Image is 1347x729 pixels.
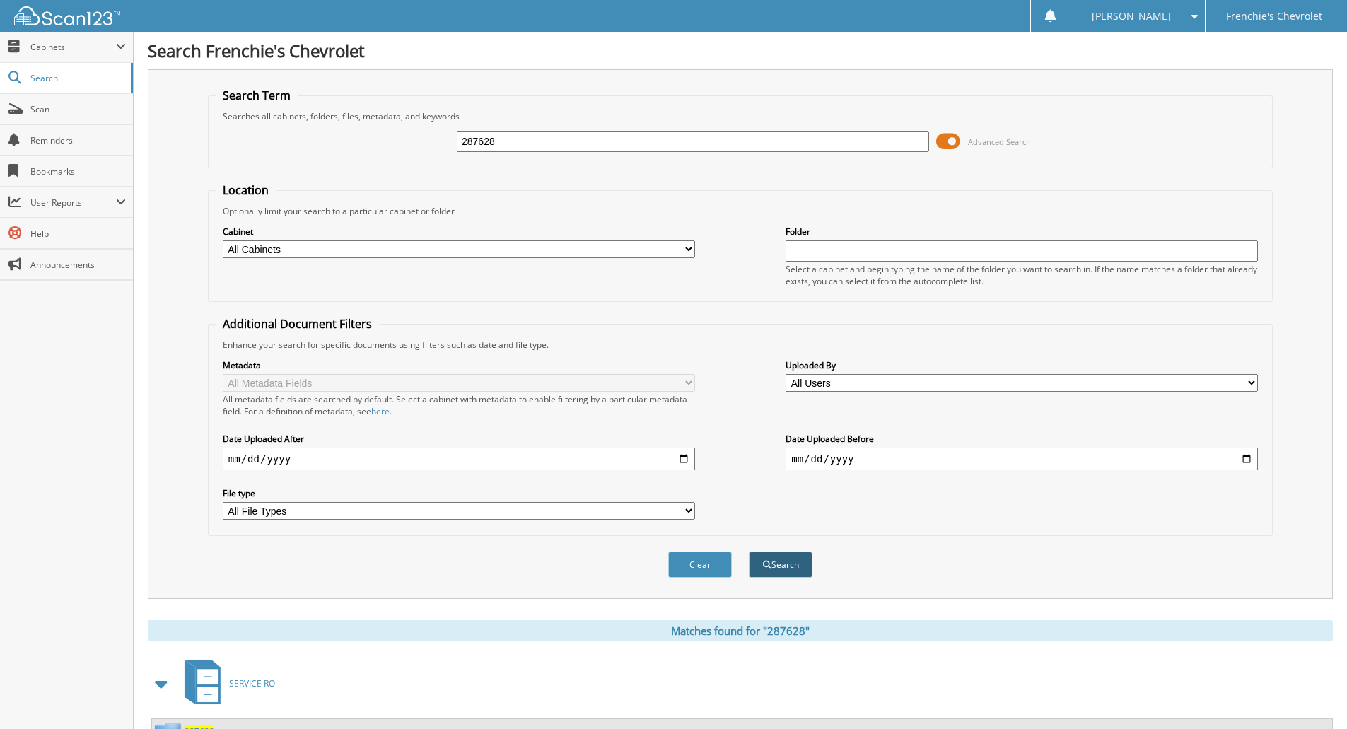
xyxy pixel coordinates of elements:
[216,88,298,103] legend: Search Term
[223,359,695,371] label: Metadata
[216,316,379,332] legend: Additional Document Filters
[1226,12,1322,21] span: Frenchie's Chevrolet
[749,552,812,578] button: Search
[1092,12,1171,21] span: [PERSON_NAME]
[30,228,126,240] span: Help
[216,182,276,198] legend: Location
[148,39,1333,62] h1: Search Frenchie's Chevrolet
[786,359,1258,371] label: Uploaded By
[968,136,1031,147] span: Advanced Search
[223,433,695,445] label: Date Uploaded After
[30,165,126,177] span: Bookmarks
[223,448,695,470] input: start
[148,620,1333,641] div: Matches found for "287628"
[30,259,126,271] span: Announcements
[786,226,1258,238] label: Folder
[30,197,116,209] span: User Reports
[216,339,1265,351] div: Enhance your search for specific documents using filters such as date and file type.
[14,6,120,25] img: scan123-logo-white.svg
[223,487,695,499] label: File type
[30,72,124,84] span: Search
[668,552,732,578] button: Clear
[223,393,695,417] div: All metadata fields are searched by default. Select a cabinet with metadata to enable filtering b...
[229,677,275,689] span: SERVICE RO
[30,103,126,115] span: Scan
[1276,661,1347,729] iframe: Chat Widget
[216,110,1265,122] div: Searches all cabinets, folders, files, metadata, and keywords
[786,448,1258,470] input: end
[30,41,116,53] span: Cabinets
[371,405,390,417] a: here
[786,263,1258,287] div: Select a cabinet and begin typing the name of the folder you want to search in. If the name match...
[786,433,1258,445] label: Date Uploaded Before
[30,134,126,146] span: Reminders
[223,226,695,238] label: Cabinet
[216,205,1265,217] div: Optionally limit your search to a particular cabinet or folder
[176,655,275,711] a: SERVICE RO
